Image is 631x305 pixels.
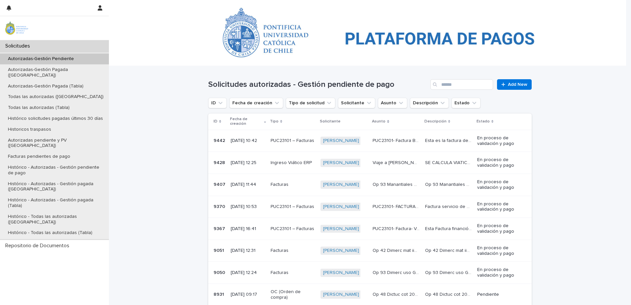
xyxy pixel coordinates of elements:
tr: 90519051 [DATE] 12:31Facturas[PERSON_NAME] Op 42 Dimerc mat iie junioOp 42 Dimerc mat iie junio O... [208,240,532,262]
p: Descripción [424,118,447,125]
p: Histórico - Autorizadas - Gestión pagada ([GEOGRAPHIC_DATA]) [3,181,109,192]
p: Factura servicio de alimentación para tres cafés y dos almuerzos de 50 personas, incluidos académ... [425,203,474,210]
p: [DATE] 09:17 [231,292,265,297]
a: [PERSON_NAME] [323,226,359,232]
p: OC (Orden de compra) [271,289,315,300]
p: PUC23101 – Facturas [271,138,315,144]
p: Viaje a Concepción Eugenia Olivares, participación Evento Cumbre GORES [373,159,421,166]
a: [PERSON_NAME] [323,248,359,254]
p: SE CALCULA VIATICO Y SE ENVIA A LA SRA. ALEJANDRA ALLENDES PARA SU DIGITACION EN EL SISTEMA FINAN... [425,159,474,166]
p: 9050 [214,269,226,276]
p: 9442 [214,137,226,144]
p: Autorizadas-Gestión Pagada (Tabla) [3,84,89,89]
p: Esta Factura financió la movilización de 30 personas desde el aeropuerto de Temuco a Villarrica, ... [425,225,474,232]
p: Op 93 Dimerc uso Gral mayo [373,269,421,276]
p: 9428 [214,159,226,166]
p: Repositorio de Documentos [3,243,75,249]
p: Autorizadas-Gestión Pagada ([GEOGRAPHIC_DATA]) [3,67,109,78]
p: En proceso de validación y pago [477,179,521,190]
tr: 93709370 [DATE] 10:53PUC23101 – Facturas[PERSON_NAME] PUC23101- FACTURA- Servicio Alimentación se... [208,196,532,218]
a: Add New [497,79,532,90]
p: Solicitudes [3,43,35,49]
p: Facturas pendientes de pago [3,154,76,159]
p: Op 48 Dictuc cot 202504028 Junio [425,290,474,297]
p: 9407 [214,181,227,187]
button: Descripción [410,98,449,108]
p: En proceso de validación y pago [477,245,521,256]
p: Asunto [372,118,385,125]
p: [DATE] 12:31 [231,248,265,254]
tr: 90509050 [DATE] 12:24Facturas[PERSON_NAME] Op 93 Dimerc uso Gral mayoOp 93 Dimerc uso Gral mayo O... [208,262,532,284]
a: [PERSON_NAME] [323,292,359,297]
p: 9367 [214,225,226,232]
p: Solicitante [320,118,341,125]
a: [PERSON_NAME] [323,204,359,210]
p: Tipo [270,118,279,125]
p: [DATE] 12:24 [231,270,265,276]
button: Estado [451,98,481,108]
tr: 94289428 [DATE] 12:25Ingreso Viático ERP[PERSON_NAME] San [PERSON_NAME] Viaje a [PERSON_NAME], pa... [208,152,532,174]
p: Autorizadas pendiente y PV ([GEOGRAPHIC_DATA]) [3,138,109,149]
a: [PERSON_NAME] [323,270,359,276]
p: Todas las autorizadas (Tabla) [3,105,75,111]
p: Esta es la factura de la adquisición de 8 baterías ciclo profundo de 6V y 225Ah destinadas a la r... [425,137,474,144]
h1: Solicitudes autorizadas - Gestión pendiente de pago [208,80,428,89]
p: Facturas [271,182,315,187]
a: [PERSON_NAME] [323,138,359,144]
p: Ingreso Viático ERP [271,160,315,166]
p: Op 48 Dictuc cot 202504028 [373,290,421,297]
input: Search [430,79,493,90]
a: [PERSON_NAME] [323,182,359,187]
button: Tipo de solicitud [286,98,335,108]
p: [DATE] 10:42 [231,138,265,144]
p: Autorizadas-Gestión Pendiente [239,2,308,9]
p: Op 93 Manantiales 6 Agua agosto [425,181,474,187]
p: Op 93 Dimerc uso Gral mayo [425,269,474,276]
p: En proceso de validación y pago [477,201,521,213]
p: Op 93 Manantiales Agua agosto (convenio) [373,181,421,187]
p: Todas las autorizadas ([GEOGRAPHIC_DATA]) [3,94,109,100]
p: PUC23101- Factura Baterías estación Atacama [373,137,421,144]
p: Histórico - Autorizadas - Gestión pagada (Tabla) [3,197,109,209]
p: 8931 [214,290,225,297]
a: Solicitudes [208,1,232,9]
p: PUC23101 – Facturas [271,226,315,232]
tr: 94079407 [DATE] 11:44Facturas[PERSON_NAME] Op 93 Manantiales Agua agosto (convenio)Op 93 Manantia... [208,174,532,196]
p: [DATE] 11:44 [231,182,265,187]
p: 9370 [214,203,226,210]
p: Estado [477,118,490,125]
p: En proceso de validación y pago [477,135,521,147]
img: iqsleoUpQLaG7yz5l0jK [5,21,28,35]
p: En proceso de validación y pago [477,267,521,278]
button: Asunto [378,98,407,108]
p: Histórico - Autorizadas - Gestión pendiente de pago [3,165,109,176]
p: Historicos traspasos [3,127,56,132]
a: [PERSON_NAME] San [PERSON_NAME] [323,160,406,166]
span: Add New [508,82,527,87]
p: [DATE] 12:25 [231,160,265,166]
p: Facturas [271,270,315,276]
p: PUC23101- FACTURA- Servicio Alimentación segundo taller en marco del Programa de Desarrollo Acadé... [373,203,421,210]
p: [DATE] 16:41 [231,226,265,232]
p: Op 42 Dimerc mat iie junio [373,247,421,254]
p: Autorizadas-Gestión Pendiente [3,56,79,62]
p: En proceso de validación y pago [477,157,521,168]
p: Op 42 Dimerc mat iie oc 7164835 junio [425,247,474,254]
tr: 93679367 [DATE] 16:41PUC23101 – Facturas[PERSON_NAME] PUC23101- Factura- Van transporte aeropuert... [208,218,532,240]
button: ID [208,98,227,108]
p: En proceso de validación y pago [477,223,521,234]
tr: 94429442 [DATE] 10:42PUC23101 – Facturas[PERSON_NAME] PUC23101- Factura Baterías estación [GEOGRA... [208,130,532,152]
p: Histórico - Todas las autorizadas ([GEOGRAPHIC_DATA]) [3,214,109,225]
p: PUC23101 – Facturas [271,204,315,210]
p: Histórico solicitudes pagadas últimos 30 días [3,116,108,121]
p: 9051 [214,247,225,254]
p: Pendiente [477,292,521,297]
p: Histórico - Todas las autorizadas (Tabla) [3,230,98,236]
button: Solicitante [338,98,375,108]
p: PUC23101- Factura- Van transporte aeropuerto [373,225,421,232]
p: ID [214,118,217,125]
p: Facturas [271,248,315,254]
p: [DATE] 10:53 [231,204,265,210]
button: Fecha de creación [229,98,283,108]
